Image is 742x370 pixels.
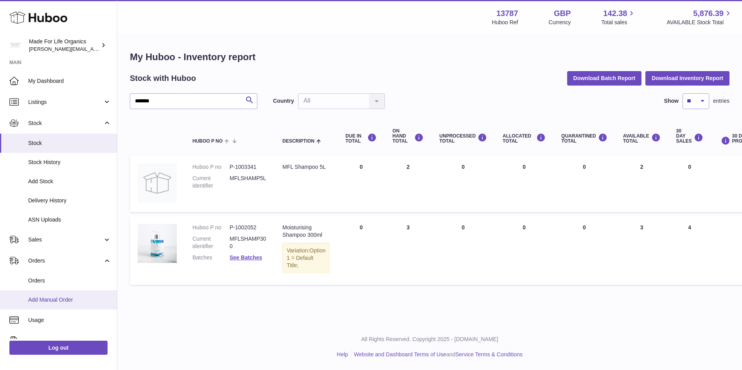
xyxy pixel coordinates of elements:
[282,139,314,144] span: Description
[615,216,668,285] td: 3
[28,197,111,204] span: Delivery History
[583,224,586,231] span: 0
[282,243,330,273] div: Variation:
[667,19,733,26] span: AVAILABLE Stock Total
[282,163,330,171] div: MFL Shampoo 5L
[439,133,487,144] div: UNPROCESSED Total
[9,341,108,355] a: Log out
[492,19,518,26] div: Huboo Ref
[392,129,424,144] div: ON HAND Total
[351,351,523,358] li: and
[130,73,196,84] h2: Stock with Huboo
[28,296,111,304] span: Add Manual Order
[601,8,636,26] a: 142.38 Total sales
[455,351,523,357] a: Service Terms & Conditions
[603,8,627,19] span: 142.38
[338,156,384,212] td: 0
[664,97,679,105] label: Show
[28,316,111,324] span: Usage
[28,277,111,284] span: Orders
[230,224,267,231] dd: P-1002052
[338,216,384,285] td: 0
[676,129,703,144] div: 30 DAY SALES
[28,338,103,345] span: Invoicing and Payments
[645,71,729,85] button: Download Inventory Report
[384,216,431,285] td: 3
[601,19,636,26] span: Total sales
[583,164,586,170] span: 0
[495,156,553,212] td: 0
[138,224,177,263] img: product image
[124,336,736,343] p: All Rights Reserved. Copyright 2025 - [DOMAIN_NAME]
[337,351,348,357] a: Help
[29,38,99,53] div: Made For Life Organics
[693,8,724,19] span: 5,876.39
[713,97,729,105] span: entries
[28,257,103,265] span: Orders
[28,98,103,106] span: Listings
[431,156,495,212] td: 0
[668,156,711,212] td: 0
[554,8,571,19] strong: GBP
[28,139,111,147] span: Stock
[230,254,262,261] a: See Batches
[138,163,177,202] img: product image
[549,19,571,26] div: Currency
[384,156,431,212] td: 2
[28,159,111,166] span: Stock History
[354,351,446,357] a: Website and Dashboard Terms of Use
[28,236,103,243] span: Sales
[28,178,111,185] span: Add Stock
[615,156,668,212] td: 2
[230,175,267,189] dd: MFLSHAMP5L
[192,235,230,250] dt: Current identifier
[192,224,230,231] dt: Huboo P no
[496,8,518,19] strong: 13787
[287,247,325,268] span: Option 1 = Default Title;
[130,51,729,63] h1: My Huboo - Inventory report
[29,46,199,52] span: [PERSON_NAME][EMAIL_ADDRESS][PERSON_NAME][DOMAIN_NAME]
[230,235,267,250] dd: MFLSHAMP300
[623,133,661,144] div: AVAILABLE Total
[567,71,642,85] button: Download Batch Report
[561,133,607,144] div: QUARANTINED Total
[192,175,230,189] dt: Current identifier
[431,216,495,285] td: 0
[345,133,377,144] div: DUE IN TOTAL
[495,216,553,285] td: 0
[28,77,111,85] span: My Dashboard
[503,133,546,144] div: ALLOCATED Total
[28,120,103,127] span: Stock
[28,216,111,223] span: ASN Uploads
[192,254,230,261] dt: Batches
[192,139,223,144] span: Huboo P no
[667,8,733,26] a: 5,876.39 AVAILABLE Stock Total
[230,163,267,171] dd: P-1003341
[282,224,330,239] div: Moisturising Shampoo 300ml
[9,39,21,51] img: geoff.winwood@madeforlifeorganics.com
[192,163,230,171] dt: Huboo P no
[273,97,294,105] label: Country
[668,216,711,285] td: 4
